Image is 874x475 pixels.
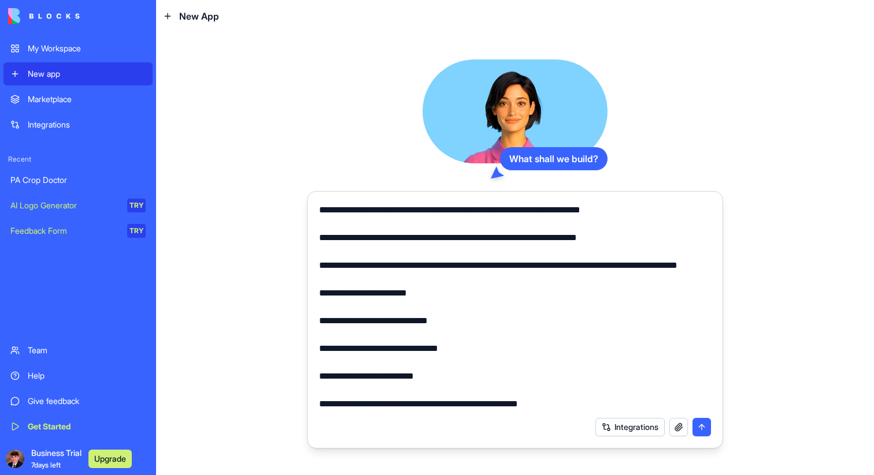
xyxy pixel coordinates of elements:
a: Integrations [3,113,153,136]
div: AI Logo Generator [10,200,119,211]
img: logo [8,8,80,24]
a: Give feedback [3,390,153,413]
a: Team [3,339,153,362]
div: Team [28,345,146,356]
button: Integrations [595,418,665,436]
div: Give feedback [28,395,146,407]
div: My Workspace [28,43,146,54]
div: Marketplace [28,93,146,105]
div: TRY [127,199,146,212]
button: Upgrade [88,450,132,468]
img: ACg8ocLdBabHhtLp_KBF0mJT8dXK_Cy8_GtEoELGrfKKfYCD4GknHau1Ww=s96-c [6,450,24,468]
a: Marketplace [3,88,153,111]
div: PA Crop Doctor [10,174,146,186]
a: New app [3,62,153,85]
a: PA Crop Doctor [3,169,153,192]
a: Help [3,364,153,387]
span: 7 days left [31,461,61,469]
span: New App [179,9,219,23]
div: Integrations [28,119,146,130]
a: Get Started [3,415,153,438]
div: What shall we build? [500,147,608,170]
div: TRY [127,224,146,238]
span: Recent [3,155,153,164]
div: New app [28,68,146,80]
div: Get Started [28,421,146,432]
div: Feedback Form [10,225,119,237]
a: My Workspace [3,37,153,60]
a: Feedback FormTRY [3,219,153,242]
span: Business Trial [31,447,82,470]
div: Help [28,370,146,382]
a: AI Logo GeneratorTRY [3,194,153,217]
